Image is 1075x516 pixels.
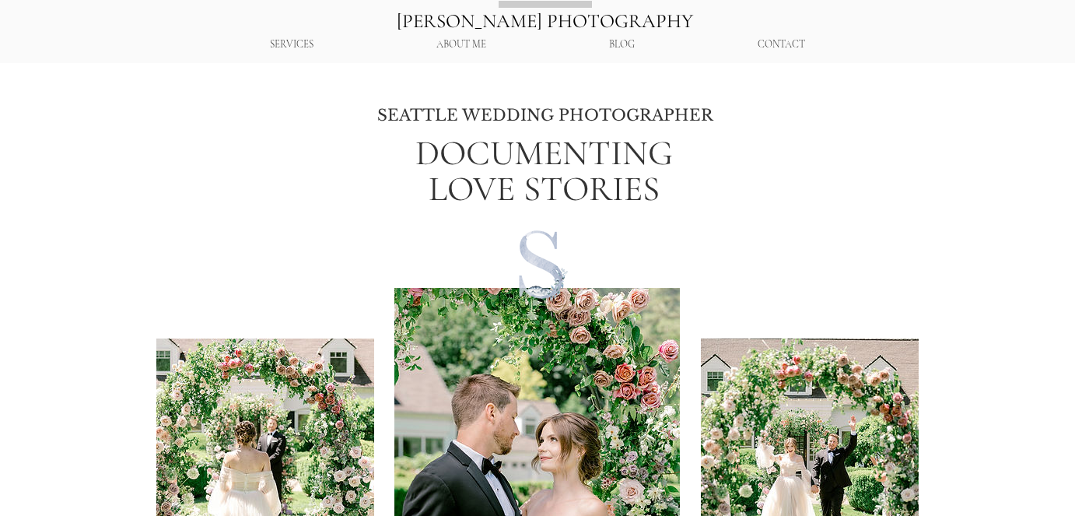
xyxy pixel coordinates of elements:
[375,31,548,58] a: ABOUT ME
[601,31,643,58] p: BLOG
[415,132,673,210] span: DOCUMENTING LOVE STORIES
[750,31,813,58] p: CONTACT
[696,31,867,58] a: CONTACT
[397,9,693,33] a: [PERSON_NAME] PHOTOGRAPHY
[548,31,696,58] a: BLOG
[208,31,867,58] nav: Site
[495,222,579,304] img: transparent (with name)_edited.png
[208,31,375,58] div: SERVICES
[377,106,713,125] span: SEATTLE WEDDING PHOTOGRAPHER
[429,31,494,58] p: ABOUT ME
[262,31,321,58] p: SERVICES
